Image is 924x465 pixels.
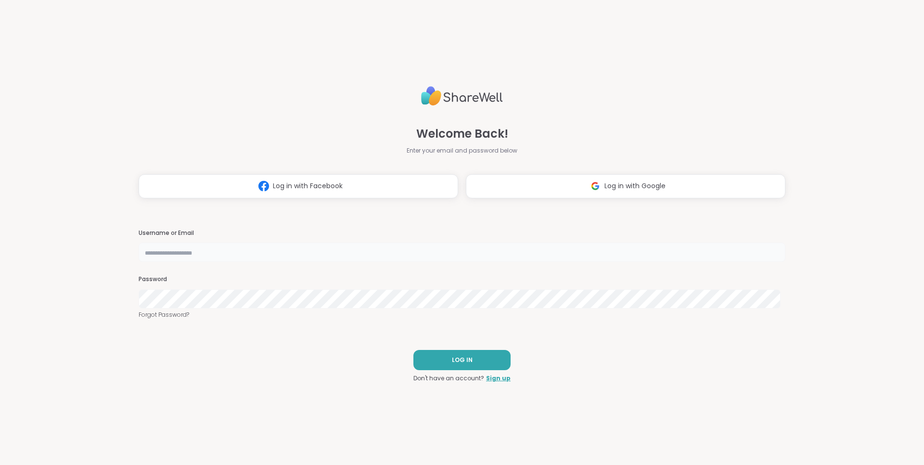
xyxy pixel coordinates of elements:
[452,356,473,364] span: LOG IN
[486,374,511,383] a: Sign up
[255,177,273,195] img: ShareWell Logomark
[604,181,666,191] span: Log in with Google
[416,125,508,142] span: Welcome Back!
[273,181,343,191] span: Log in with Facebook
[139,174,458,198] button: Log in with Facebook
[586,177,604,195] img: ShareWell Logomark
[413,350,511,370] button: LOG IN
[139,310,785,319] a: Forgot Password?
[421,82,503,110] img: ShareWell Logo
[466,174,785,198] button: Log in with Google
[139,229,785,237] h3: Username or Email
[407,146,517,155] span: Enter your email and password below
[413,374,484,383] span: Don't have an account?
[139,275,785,284] h3: Password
